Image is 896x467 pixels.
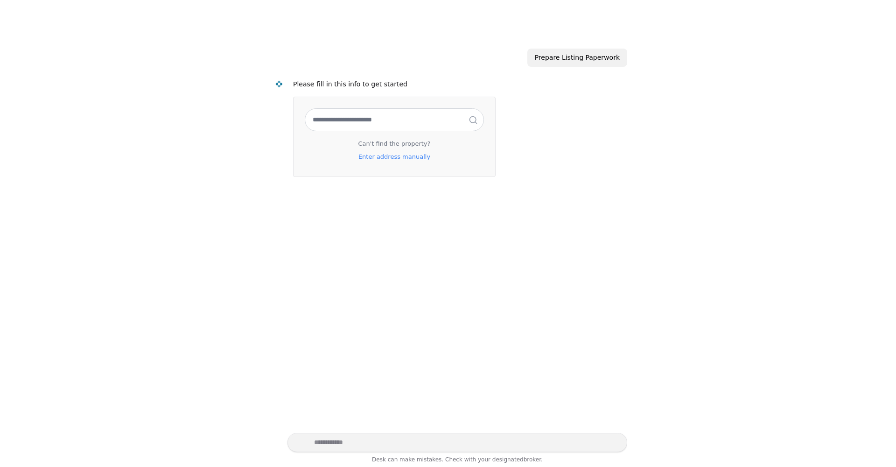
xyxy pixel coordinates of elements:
[275,80,283,88] img: Desk
[527,49,627,67] div: Prepare Listing Paperwork
[492,456,524,463] span: designated
[358,139,431,149] p: Can't find the property?
[351,149,438,165] p: Enter address manually
[287,433,627,452] textarea: Write your prompt here
[293,79,620,90] div: Please fill in this info to get started
[287,455,627,467] div: Desk can make mistakes. Check with your broker.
